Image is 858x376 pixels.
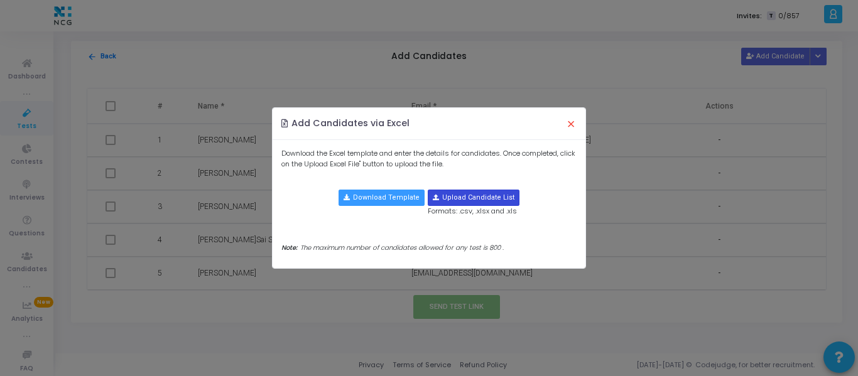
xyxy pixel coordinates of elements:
div: Formats: .csv, .xlsx and .xls [428,190,519,217]
span: The maximum number of candidates allowed for any test is 800 . [300,243,504,252]
p: Download the Excel template and enter the details for candidates. Once completed, click on the Up... [281,148,577,169]
button: Download Template [339,190,425,206]
h4: Add Candidates via Excel [281,117,410,130]
button: Upload Candidate List [428,190,519,206]
span: Note: [281,243,297,252]
button: Close [558,110,584,137]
